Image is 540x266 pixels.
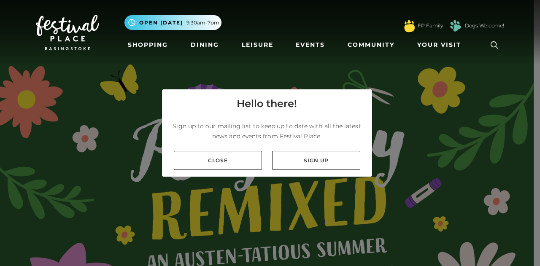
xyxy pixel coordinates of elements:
a: Leisure [238,37,277,53]
a: FP Family [418,22,443,30]
span: Open [DATE] [139,19,183,27]
a: Dogs Welcome! [465,22,504,30]
p: Sign up to our mailing list to keep up to date with all the latest news and events from Festival ... [169,121,365,141]
a: Shopping [124,37,171,53]
a: Close [174,151,262,170]
button: Open [DATE] 9.30am-7pm [124,15,221,30]
a: Events [292,37,328,53]
span: Your Visit [417,40,461,49]
a: Dining [187,37,222,53]
span: 9.30am-7pm [186,19,219,27]
h4: Hello there! [237,96,297,111]
a: Community [344,37,398,53]
a: Your Visit [414,37,469,53]
img: Festival Place Logo [36,15,99,50]
a: Sign up [272,151,360,170]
